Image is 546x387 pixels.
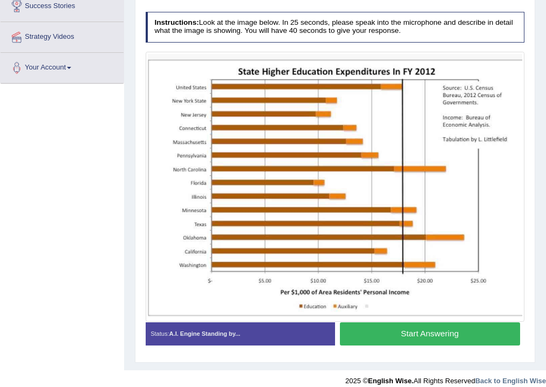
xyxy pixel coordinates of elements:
a: Strategy Videos [1,22,124,49]
a: Back to English Wise [475,377,546,385]
div: 2025 © All Rights Reserved [345,370,546,386]
div: Status: [146,322,335,346]
button: Start Answering [340,322,520,345]
strong: English Wise. [368,377,413,385]
b: Instructions: [154,18,199,26]
a: Your Account [1,53,124,80]
h4: Look at the image below. In 25 seconds, please speak into the microphone and describe in detail w... [146,12,525,43]
strong: A.I. Engine Standing by... [169,330,241,337]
